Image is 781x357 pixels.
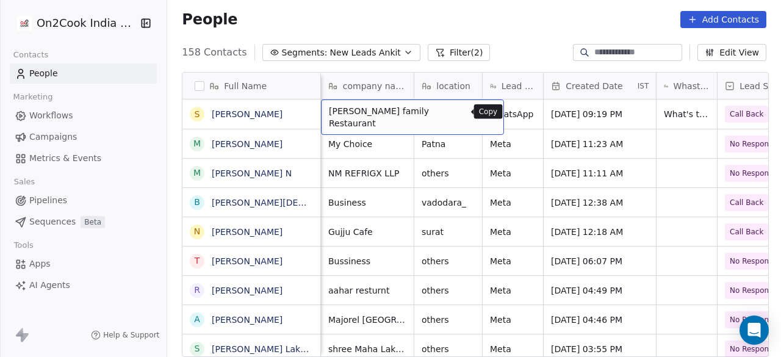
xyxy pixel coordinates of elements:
span: Meta [490,138,536,150]
span: Meta [490,167,536,179]
span: WhatsApp [490,108,536,120]
span: company name [343,80,407,92]
span: others [422,255,475,267]
div: Full Name [182,73,320,99]
span: others [422,284,475,297]
span: No Response [730,255,777,267]
div: company name [321,73,414,99]
span: My Choice [328,138,406,150]
span: Meta [490,197,536,209]
div: S [195,108,200,121]
a: [PERSON_NAME] [212,139,283,149]
span: others [422,314,475,326]
span: Meta [490,314,536,326]
p: Copy [479,107,498,117]
span: Meta [490,226,536,238]
span: others [422,167,475,179]
div: Created DateIST [544,73,656,99]
div: Open Intercom Messenger [740,316,769,345]
a: [PERSON_NAME] Lakshmi Foods [212,344,348,354]
span: Sales [9,173,40,191]
div: S [195,342,200,355]
span: others [422,343,475,355]
span: IST [638,81,649,91]
div: M [193,167,201,179]
div: location [414,73,482,99]
button: Filter(2) [428,44,491,61]
a: [PERSON_NAME] [212,109,283,119]
div: T [195,254,200,267]
span: Business [328,197,406,209]
span: location [436,80,470,92]
span: [DATE] 03:55 PM [551,343,649,355]
span: Campaigns [29,131,77,143]
span: People [29,67,58,80]
a: [PERSON_NAME] [212,256,283,266]
a: [PERSON_NAME][DEMOGRAPHIC_DATA] [212,198,380,207]
button: Add Contacts [680,11,766,28]
span: [DATE] 12:18 AM [551,226,649,238]
div: M [193,137,201,150]
span: [DATE] 04:46 PM [551,314,649,326]
span: NM REFRIGX LLP [328,167,406,179]
span: Call Back [730,108,763,120]
span: Segments: [282,46,328,59]
span: Contacts [8,46,54,64]
a: [PERSON_NAME] [212,315,283,325]
span: Apps [29,258,51,270]
button: On2Cook India Pvt. Ltd. [15,13,132,34]
span: Patna [422,138,475,150]
span: Meta [490,255,536,267]
span: Workflows [29,109,73,122]
span: Meta [490,343,536,355]
span: Sequences [29,215,76,228]
span: AI Agents [29,279,70,292]
span: Whastapp Message [673,80,710,92]
span: [DATE] 09:19 PM [551,108,649,120]
span: Help & Support [103,330,159,340]
span: Tools [9,236,38,254]
span: Call Back [730,226,763,238]
a: Metrics & Events [10,148,157,168]
span: No Response [730,138,777,150]
span: Majorel [GEOGRAPHIC_DATA] [328,314,406,326]
a: [PERSON_NAME] [212,286,283,295]
div: A [195,313,201,326]
span: shree Maha Lakshmi food [328,343,406,355]
span: [DATE] 11:23 AM [551,138,649,150]
span: [DATE] 11:11 AM [551,167,649,179]
div: Whastapp Message [657,73,717,99]
a: Workflows [10,106,157,126]
span: No Response [730,284,777,297]
div: N [194,225,200,238]
span: Created Date [566,80,622,92]
span: [DATE] 04:49 PM [551,284,649,297]
img: on2cook%20logo-04%20copy.jpg [17,16,32,31]
div: B [195,196,201,209]
span: On2Cook India Pvt. Ltd. [37,15,137,31]
span: 158 Contacts [182,45,247,60]
span: Call Back [730,197,763,209]
span: [DATE] 12:38 AM [551,197,649,209]
span: Lead Source [502,80,536,92]
div: R [194,284,200,297]
a: Pipelines [10,190,157,211]
span: Beta [81,216,105,228]
span: Marketing [8,88,58,106]
span: No Response [730,343,777,355]
span: aahar resturnt [328,284,406,297]
span: Bussiness [328,255,406,267]
div: Lead Source [483,73,543,99]
span: No Response [730,314,777,326]
button: Edit View [697,44,766,61]
a: [PERSON_NAME] [212,227,283,237]
span: Full Name [224,80,267,92]
span: vadodara_ [422,197,475,209]
a: Campaigns [10,127,157,147]
a: [PERSON_NAME] N [212,168,292,178]
span: New Leads Ankit [330,46,401,59]
span: No Response [730,167,777,179]
a: Help & Support [91,330,159,340]
a: SequencesBeta [10,212,157,232]
span: Pipelines [29,194,67,207]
